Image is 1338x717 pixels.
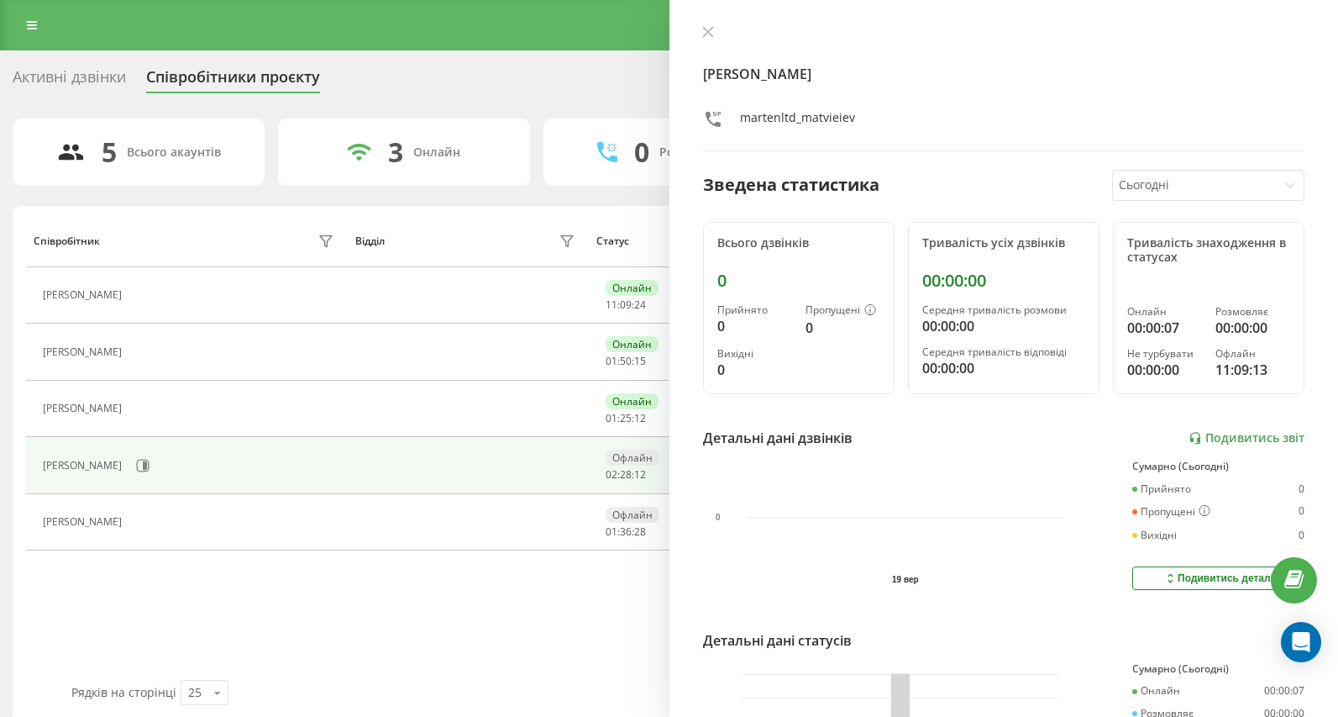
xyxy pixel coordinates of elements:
div: Онлайн [606,336,659,352]
div: 0 [717,316,792,336]
div: 00:00:07 [1264,685,1304,697]
div: Тривалість знаходження в статусах [1127,236,1290,265]
span: 24 [634,298,646,312]
div: Сумарно (Сьогодні) [1132,663,1304,675]
span: 01 [606,354,617,368]
div: Середня тривалість розмови [922,304,1085,316]
div: Вихідні [717,348,792,360]
div: : : [606,299,646,311]
div: 00:00:00 [922,358,1085,378]
div: martenltd_matvieiev [740,109,855,134]
div: Онлайн [606,393,659,409]
div: : : [606,469,646,481]
div: Активні дзвінки [13,68,126,94]
div: : : [606,356,646,367]
div: 11:09:13 [1215,360,1290,380]
div: Співробітник [34,235,100,247]
div: Сумарно (Сьогодні) [1132,461,1304,472]
button: Подивитись деталі [1132,567,1304,590]
text: 0 [716,514,721,523]
div: Open Intercom Messenger [1281,622,1321,662]
div: Всього акаунтів [127,145,221,160]
div: Розмовляє [1215,306,1290,318]
div: 0 [717,271,880,291]
span: Рядків на сторінці [71,684,176,700]
text: 19 вер [892,575,919,584]
span: 25 [620,411,632,425]
div: 0 [805,318,880,338]
div: [PERSON_NAME] [43,289,126,301]
div: 00:00:00 [922,271,1085,291]
div: 0 [1299,530,1304,541]
span: 11 [606,298,617,312]
div: 0 [634,136,649,168]
div: Співробітники проєкту [146,68,320,94]
div: Пропущені [1132,505,1210,519]
div: 0 [717,360,792,380]
div: Середня тривалість відповіді [922,346,1085,358]
h4: [PERSON_NAME] [703,64,1305,84]
div: : : [606,526,646,538]
div: Подивитись деталі [1163,572,1273,585]
div: Офлайн [1215,348,1290,360]
div: [PERSON_NAME] [43,516,126,528]
div: Всього дзвінків [717,236,880,250]
span: 02 [606,467,617,482]
div: Онлайн [1127,306,1202,318]
div: Відділ [355,235,385,247]
div: 5 [102,136,117,168]
div: 25 [188,684,202,701]
div: 00:00:00 [1127,360,1202,380]
div: 3 [388,136,403,168]
div: Не турбувати [1127,348,1202,360]
span: 36 [620,525,632,539]
span: 09 [620,298,632,312]
span: 28 [634,525,646,539]
div: Тривалість усіх дзвінків [922,236,1085,250]
div: Статус [596,235,629,247]
div: Онлайн [606,280,659,296]
div: [PERSON_NAME] [43,346,126,358]
div: Пропущені [805,304,880,318]
div: Зведена статистика [703,172,879,198]
div: Прийнято [1132,483,1191,495]
div: 0 [1299,483,1304,495]
div: [PERSON_NAME] [43,403,126,414]
div: Офлайн [606,507,659,523]
div: Онлайн [1132,685,1180,697]
div: Детальні дані статусів [703,630,852,651]
div: 0 [1299,505,1304,519]
div: 00:00:00 [922,316,1085,336]
div: Офлайн [606,450,659,466]
div: Детальні дані дзвінків [703,428,853,448]
div: : : [606,413,646,424]
div: Вихідні [1132,530,1177,541]
div: Розмовляють [659,145,741,160]
span: 28 [620,467,632,482]
div: [PERSON_NAME] [43,460,126,472]
span: 01 [606,525,617,539]
span: 50 [620,354,632,368]
div: Прийнято [717,304,792,316]
span: 01 [606,411,617,425]
span: 12 [634,411,646,425]
div: 00:00:00 [1215,318,1290,338]
div: 00:00:07 [1127,318,1202,338]
span: 15 [634,354,646,368]
div: Онлайн [413,145,460,160]
span: 12 [634,467,646,482]
a: Подивитись звіт [1188,431,1304,445]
